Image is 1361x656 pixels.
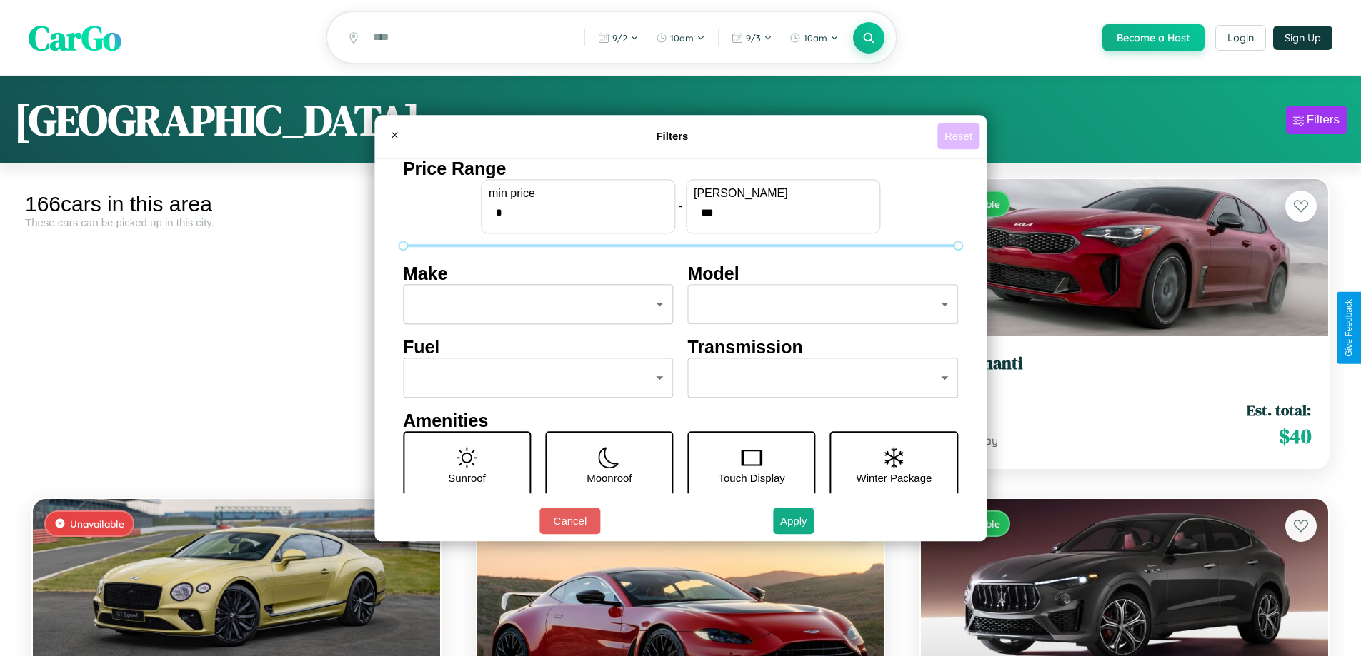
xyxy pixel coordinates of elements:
[539,508,600,534] button: Cancel
[804,32,827,44] span: 10am
[403,158,958,179] h4: Price Range
[724,26,779,49] button: 9/3
[1273,26,1332,50] button: Sign Up
[694,187,872,200] label: [PERSON_NAME]
[746,32,761,44] span: 9 / 3
[937,123,979,149] button: Reset
[489,187,667,200] label: min price
[718,468,784,488] p: Touch Display
[1247,400,1311,420] span: Est. total:
[448,468,486,488] p: Sunroof
[612,32,627,44] span: 9 / 2
[679,196,682,216] p: -
[773,508,814,534] button: Apply
[1344,299,1354,357] div: Give Feedback
[670,32,694,44] span: 10am
[688,263,959,284] h4: Model
[857,468,932,488] p: Winter Package
[25,216,448,228] div: These cars can be picked up in this city.
[14,91,420,149] h1: [GEOGRAPHIC_DATA]
[1307,113,1340,127] div: Filters
[403,263,674,284] h4: Make
[1215,25,1266,51] button: Login
[29,14,121,61] span: CarGo
[938,353,1311,374] h3: Kia Amanti
[938,353,1311,388] a: Kia Amanti2016
[591,26,646,49] button: 9/2
[70,518,124,530] span: Unavailable
[1102,24,1205,51] button: Become a Host
[1286,106,1347,134] button: Filters
[782,26,846,49] button: 10am
[403,410,958,431] h4: Amenities
[403,337,674,358] h4: Fuel
[407,130,937,142] h4: Filters
[649,26,712,49] button: 10am
[25,192,448,216] div: 166 cars in this area
[688,337,959,358] h4: Transmission
[587,468,632,488] p: Moonroof
[1279,422,1311,450] span: $ 40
